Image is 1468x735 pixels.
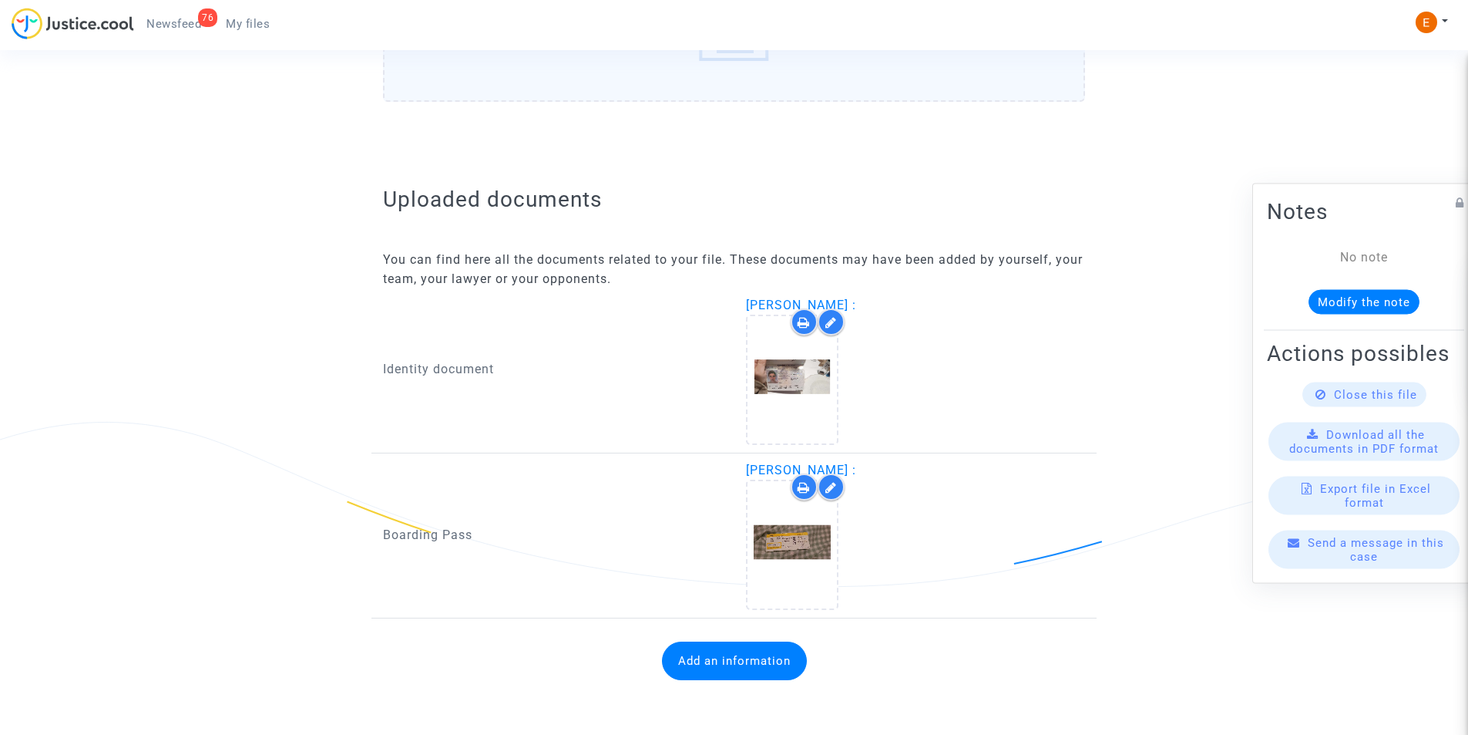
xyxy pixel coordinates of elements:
[198,8,217,27] div: 76
[383,186,1085,213] h2: Uploaded documents
[12,8,134,39] img: jc-logo.svg
[226,17,270,31] span: My files
[383,359,723,379] p: Identity document
[1334,387,1417,401] span: Close this file
[1267,339,1461,366] h2: Actions possibles
[746,298,856,312] span: [PERSON_NAME] :
[134,12,213,35] a: 76Newsfeed
[146,17,201,31] span: Newsfeed
[662,642,807,680] button: Add an information
[383,252,1083,286] span: You can find here all the documents related to your file. These documents may have been added by ...
[383,525,723,545] p: Boarding Pass
[1289,427,1439,455] span: Download all the documents in PDF format
[746,463,856,477] span: [PERSON_NAME] :
[1267,197,1461,224] h2: Notes
[1416,12,1437,33] img: ACg8ocIeiFvHKe4dA5oeRFd_CiCnuxWUEc1A2wYhRJE3TTWt=s96-c
[1290,248,1438,266] div: No note
[1320,481,1431,509] span: Export file in Excel format
[213,12,282,35] a: My files
[1308,535,1444,563] span: Send a message in this case
[1308,289,1419,314] button: Modify the note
